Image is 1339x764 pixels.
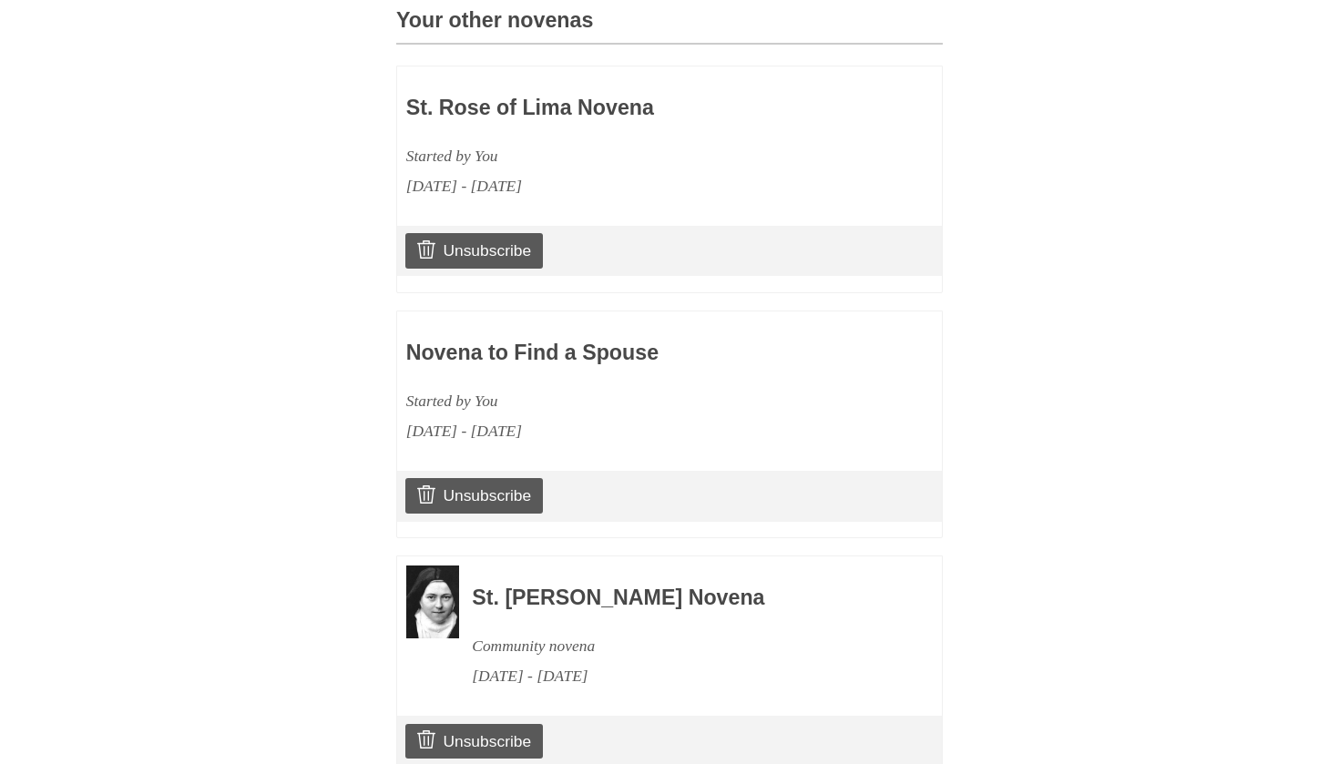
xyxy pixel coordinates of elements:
[406,416,827,446] div: [DATE] - [DATE]
[472,631,893,661] div: Community novena
[406,141,827,171] div: Started by You
[472,586,893,610] h3: St. [PERSON_NAME] Novena
[472,661,893,691] div: [DATE] - [DATE]
[406,386,827,416] div: Started by You
[406,171,827,201] div: [DATE] - [DATE]
[406,565,459,638] img: Novena image
[405,478,543,513] a: Unsubscribe
[405,233,543,268] a: Unsubscribe
[406,97,827,120] h3: St. Rose of Lima Novena
[405,724,543,759] a: Unsubscribe
[406,341,827,365] h3: Novena to Find a Spouse
[396,9,943,45] h3: Your other novenas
